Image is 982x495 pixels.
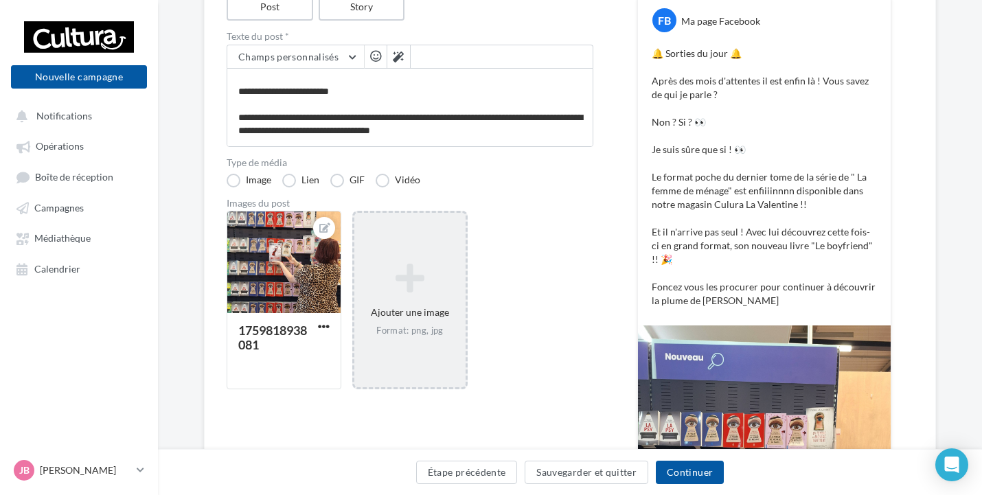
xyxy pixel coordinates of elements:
[227,174,271,187] label: Image
[227,45,364,69] button: Champs personnalisés
[8,133,150,158] a: Opérations
[330,174,365,187] label: GIF
[652,8,676,32] div: FB
[34,233,91,244] span: Médiathèque
[238,323,307,352] div: 1759818938081
[525,461,648,484] button: Sauvegarder et quitter
[34,202,84,214] span: Campagnes
[8,256,150,281] a: Calendrier
[8,195,150,220] a: Campagnes
[227,158,593,168] label: Type de média
[8,225,150,250] a: Médiathèque
[36,110,92,122] span: Notifications
[376,174,420,187] label: Vidéo
[36,141,84,152] span: Opérations
[34,263,80,275] span: Calendrier
[416,461,518,484] button: Étape précédente
[8,103,144,128] button: Notifications
[227,198,593,208] div: Images du post
[227,32,593,41] label: Texte du post *
[19,463,30,477] span: JB
[935,448,968,481] div: Open Intercom Messenger
[282,174,319,187] label: Lien
[238,51,339,62] span: Champs personnalisés
[8,164,150,189] a: Boîte de réception
[656,461,724,484] button: Continuer
[11,65,147,89] button: Nouvelle campagne
[35,171,113,183] span: Boîte de réception
[40,463,131,477] p: [PERSON_NAME]
[681,14,760,28] div: Ma page Facebook
[652,47,877,308] p: 🔔 Sorties du jour 🔔 Après des mois d'attentes il est enfin là ! Vous savez de qui je parle ? Non ...
[11,457,147,483] a: JB [PERSON_NAME]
